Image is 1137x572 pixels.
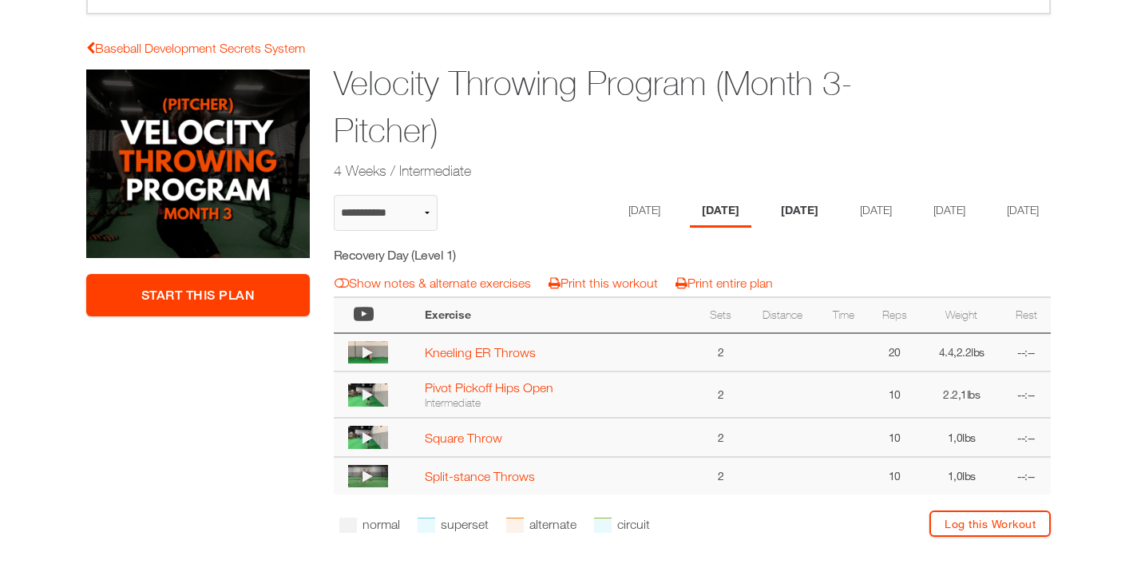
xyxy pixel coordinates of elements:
th: Rest [1001,297,1051,333]
li: Day 5 [921,195,977,228]
li: Day 6 [995,195,1051,228]
a: Print this workout [549,276,658,290]
a: Show notes & alternate exercises [335,276,531,290]
td: 2.2,1 [921,371,1002,418]
img: thumbnail.png [348,341,388,363]
span: lbs [962,431,976,444]
td: 10 [868,418,921,456]
h1: Velocity Throwing Program (Month 3-Pitcher) [334,60,928,154]
img: thumbnail.png [348,383,388,406]
td: 2 [696,371,746,418]
td: 10 [868,457,921,495]
a: Log this Workout [929,510,1051,537]
img: thumbnail.png [348,465,388,487]
td: 20 [868,333,921,371]
li: normal [339,510,400,538]
li: Day 4 [848,195,904,228]
th: Exercise [417,297,696,333]
td: 10 [868,371,921,418]
a: Kneeling ER Throws [425,345,536,359]
a: Baseball Development Secrets System [86,41,305,55]
li: circuit [594,510,650,538]
span: lbs [971,345,984,359]
li: Day 1 [616,195,672,228]
a: Square Throw [425,431,502,445]
td: 2 [696,333,746,371]
th: Sets [696,297,746,333]
td: --:-- [1001,457,1051,495]
th: Reps [868,297,921,333]
img: thumbnail.png [348,426,388,448]
th: Distance [746,297,819,333]
td: 2 [696,457,746,495]
a: Start This Plan [86,274,310,316]
td: --:-- [1001,418,1051,456]
h2: 4 Weeks / Intermediate [334,161,928,181]
td: --:-- [1001,333,1051,371]
span: lbs [962,469,976,483]
li: Day 3 [769,195,830,228]
td: 1,0 [921,457,1002,495]
td: 2 [696,418,746,456]
li: superset [418,510,489,538]
td: 4.4,2.2 [921,333,1002,371]
h5: Recovery Day (Level 1) [334,246,619,264]
a: Split-stance Throws [425,469,535,483]
a: Print entire plan [675,276,773,290]
td: --:-- [1001,371,1051,418]
a: Pivot Pickoff Hips Open [425,380,553,395]
li: alternate [506,510,576,538]
img: Velocity Throwing Program (Month 3-Pitcher) [86,70,310,258]
li: Day 2 [690,195,751,228]
th: Time [818,297,868,333]
td: 1,0 [921,418,1002,456]
div: Intermediate [425,395,688,410]
span: lbs [967,387,981,401]
th: Weight [921,297,1002,333]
